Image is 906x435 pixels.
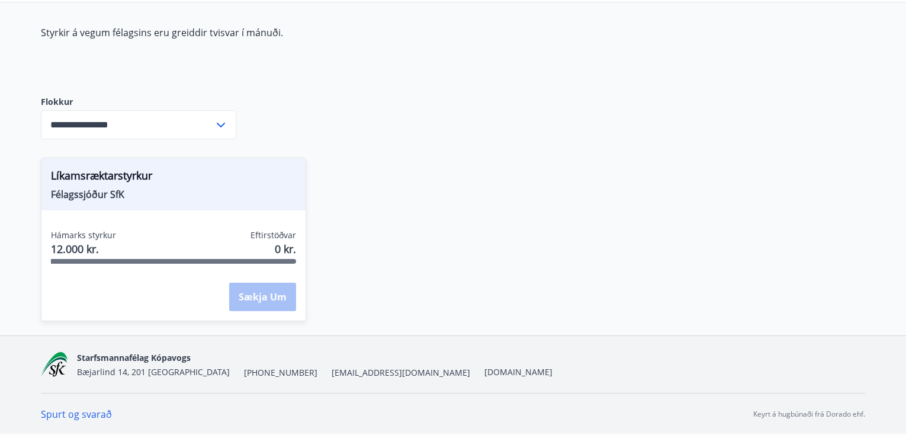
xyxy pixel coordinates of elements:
a: Spurt og svarað [41,408,112,421]
span: [PHONE_NUMBER] [244,367,317,379]
span: Bæjarlind 14, 201 [GEOGRAPHIC_DATA] [77,366,230,378]
span: Félagssjóður SfK [51,188,296,201]
span: [EMAIL_ADDRESS][DOMAIN_NAME] [332,367,470,379]
p: Keyrt á hugbúnaði frá Dorado ehf. [753,409,865,420]
span: Líkamsræktarstyrkur [51,168,296,188]
p: Styrkir á vegum félagsins eru greiddir tvisvar í mánuði. [41,26,600,39]
span: Hámarks styrkur [51,229,116,241]
span: 12.000 kr. [51,241,116,257]
span: Starfsmannafélag Kópavogs [77,352,191,363]
span: Eftirstöðvar [250,229,296,241]
img: x5MjQkxwhnYn6YREZUTEa9Q4KsBUeQdWGts9Dj4O.png [41,352,68,378]
span: 0 kr. [275,241,296,257]
a: [DOMAIN_NAME] [484,366,552,378]
label: Flokkur [41,96,236,108]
